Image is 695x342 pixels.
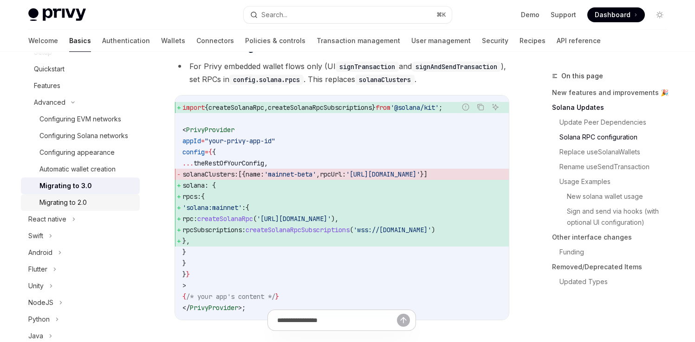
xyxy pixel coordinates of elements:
span: ⌘ K [436,11,446,19]
span: } [182,270,186,279]
a: Support [551,10,576,19]
code: signTransaction [336,62,399,72]
button: Report incorrect code [460,101,472,113]
a: Welcome [28,30,58,52]
span: '[URL][DOMAIN_NAME]' [257,215,331,223]
span: { [208,148,212,156]
span: = [201,137,205,145]
div: Swift [28,230,43,241]
span: { [212,148,216,156]
div: React native [28,214,66,225]
span: ) [431,226,435,234]
code: signAndSendTransaction [412,62,501,72]
a: Authentication [102,30,150,52]
a: Update Peer Dependencies [559,115,675,130]
span: [{ [238,170,246,178]
span: createSolanaRpc [208,103,264,112]
span: "your-privy-app-id" [205,137,275,145]
span: { [201,192,205,201]
span: PrivyProvider [190,304,238,312]
span: { [205,103,208,112]
div: Java [28,330,43,342]
a: Replace useSolanaWallets [559,145,675,159]
a: Sign and send via hooks (with optional UI configuration) [567,204,675,230]
span: < [182,126,186,134]
span: ; [439,103,442,112]
a: Configuring EVM networks [21,111,140,127]
span: '[URL][DOMAIN_NAME]' [346,170,420,178]
span: }, [182,237,190,245]
a: API reference [557,30,601,52]
a: Configuring appearance [21,144,140,161]
div: Python [28,314,50,325]
span: '@solana/kit' [390,103,439,112]
span: rpcs: [182,192,201,201]
span: theRestOfYourConfig [194,159,264,167]
div: Configuring EVM networks [39,114,121,125]
div: NodeJS [28,297,53,308]
span: /* your app's content */ [186,292,275,301]
button: Search...⌘K [244,6,452,23]
span: > [182,281,186,290]
code: solanaClusters [355,75,415,85]
span: name: [246,170,264,178]
button: Copy the contents from the code block [474,101,487,113]
span: createSolanaRpcSubscriptions [246,226,350,234]
button: Ask AI [489,101,501,113]
a: Security [482,30,508,52]
span: = [205,148,208,156]
a: Policies & controls [245,30,305,52]
a: Quickstart [21,61,140,77]
a: Other interface changes [552,230,675,245]
span: appId [182,137,201,145]
a: New solana wallet usage [567,189,675,204]
a: Features [21,77,140,94]
div: Flutter [28,264,47,275]
button: Send message [397,314,410,327]
span: PrivyProvider [186,126,234,134]
span: config [182,148,205,156]
span: rpcUrl: [320,170,346,178]
button: Toggle dark mode [652,7,667,22]
img: light logo [28,8,86,21]
span: createSolanaRpc [197,215,253,223]
span: solanaClusters: [182,170,238,178]
span: import [182,103,205,112]
div: Configuring appearance [39,147,115,158]
a: Wallets [161,30,185,52]
div: Features [34,80,60,91]
div: Migrating to 3.0 [39,180,92,191]
a: Dashboard [587,7,645,22]
span: 'solana:mainnet' [182,203,242,212]
span: Dashboard [595,10,630,19]
span: On this page [561,70,603,82]
span: } [186,270,190,279]
a: Basics [69,30,91,52]
a: Connectors [196,30,234,52]
a: Migrating to 3.0 [21,177,140,194]
a: Solana Updates [552,100,675,115]
span: } [182,259,186,267]
span: , [264,103,268,112]
code: config.solana.rpcs [229,75,304,85]
li: For Privy embedded wallet flows only (UI and ), set RPCs in . This replaces . [175,60,509,86]
span: > [238,304,242,312]
div: Android [28,247,52,258]
span: 'wss://[DOMAIN_NAME]' [353,226,431,234]
a: Transaction management [317,30,400,52]
a: Automatic wallet creation [21,161,140,177]
span: ; [242,304,246,312]
span: solana [182,181,205,190]
span: }] [420,170,428,178]
a: Recipes [520,30,546,52]
a: User management [411,30,471,52]
div: Automatic wallet creation [39,164,116,175]
span: : [242,203,246,212]
a: Configuring Solana networks [21,127,140,144]
span: { [182,292,186,301]
span: , [264,159,268,167]
div: Quickstart [34,63,65,75]
a: New features and improvements 🎉 [552,85,675,100]
span: } [372,103,376,112]
span: { [246,203,249,212]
